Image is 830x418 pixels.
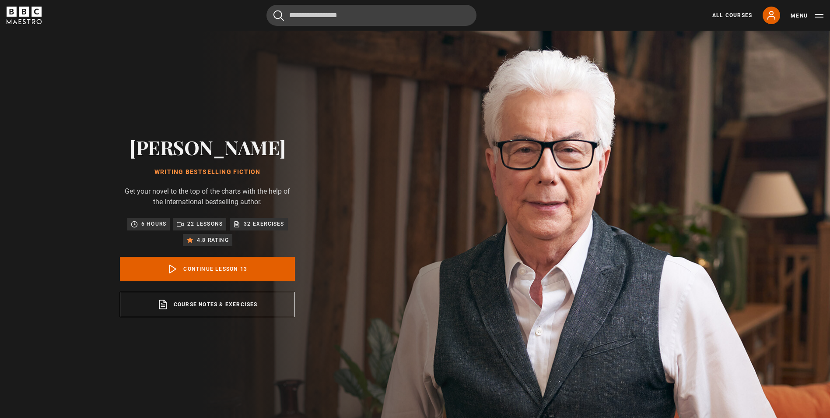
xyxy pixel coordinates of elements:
p: 22 lessons [187,220,223,228]
svg: BBC Maestro [7,7,42,24]
h2: [PERSON_NAME] [120,136,295,158]
p: Get your novel to the top of the charts with the help of the international bestselling author. [120,186,295,207]
a: Course notes & exercises [120,292,295,317]
a: Continue lesson 13 [120,257,295,281]
p: 6 hours [141,220,166,228]
button: Toggle navigation [791,11,823,20]
a: All Courses [712,11,752,19]
button: Submit the search query [273,10,284,21]
p: 32 exercises [244,220,284,228]
h1: Writing Bestselling Fiction [120,169,295,176]
input: Search [266,5,476,26]
p: 4.8 rating [197,236,229,244]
